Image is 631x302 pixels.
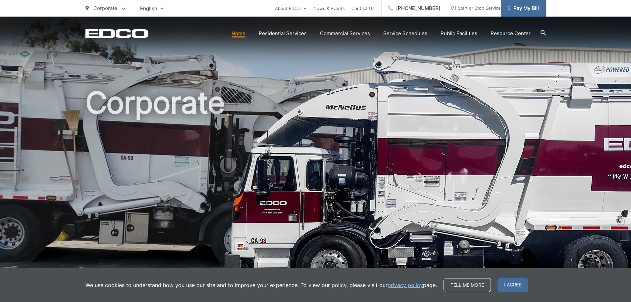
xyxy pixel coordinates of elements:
a: Home [232,30,245,37]
span: I agree [498,278,528,292]
a: Resource Center [491,30,531,37]
a: privacy policy [388,281,423,289]
a: Public Facilities [441,30,477,37]
span: English [135,3,169,14]
span: Corporate [93,5,117,11]
a: About EDCO [275,4,307,12]
a: Contact Us [351,4,375,12]
a: Commercial Services [320,30,370,37]
a: Residential Services [259,30,307,37]
span: Pay My Bill [507,4,539,12]
h1: Corporate [85,86,546,296]
a: EDCD logo. Return to the homepage. [85,29,148,38]
a: Tell me more [444,278,491,292]
p: We use cookies to understand how you use our site and to improve your experience. To view our pol... [85,281,437,289]
a: Service Schedules [383,30,427,37]
a: News & Events [313,4,345,12]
